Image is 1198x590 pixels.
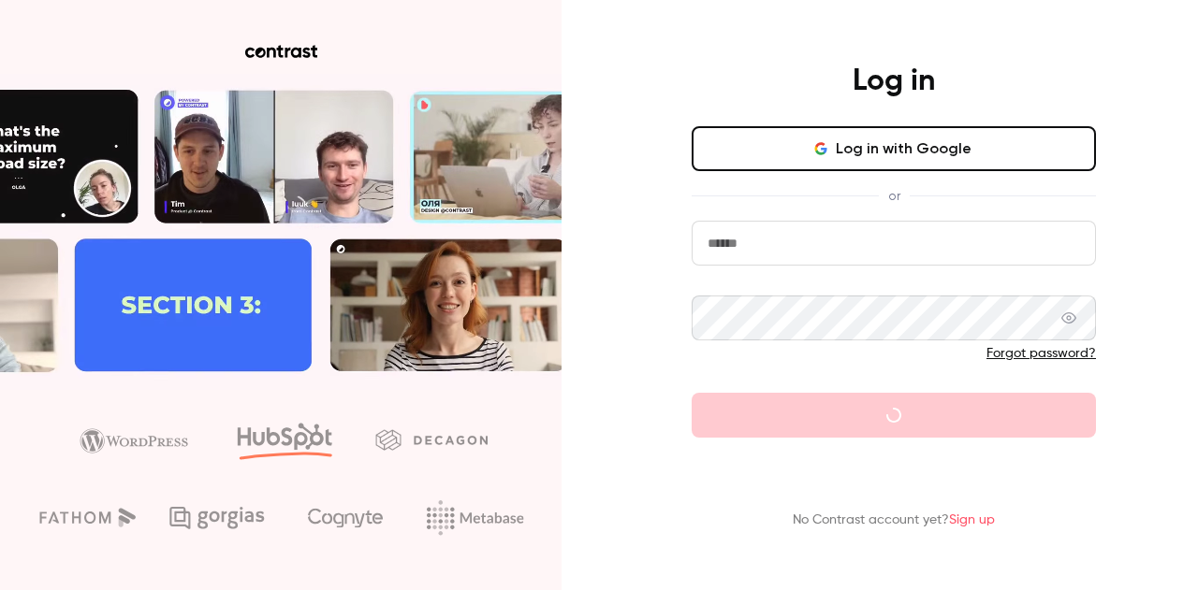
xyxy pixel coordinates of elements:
[793,511,995,530] p: No Contrast account yet?
[853,63,935,100] h4: Log in
[949,513,995,526] a: Sign up
[692,126,1096,171] button: Log in with Google
[375,429,488,450] img: decagon
[879,186,910,206] span: or
[986,347,1096,360] a: Forgot password?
